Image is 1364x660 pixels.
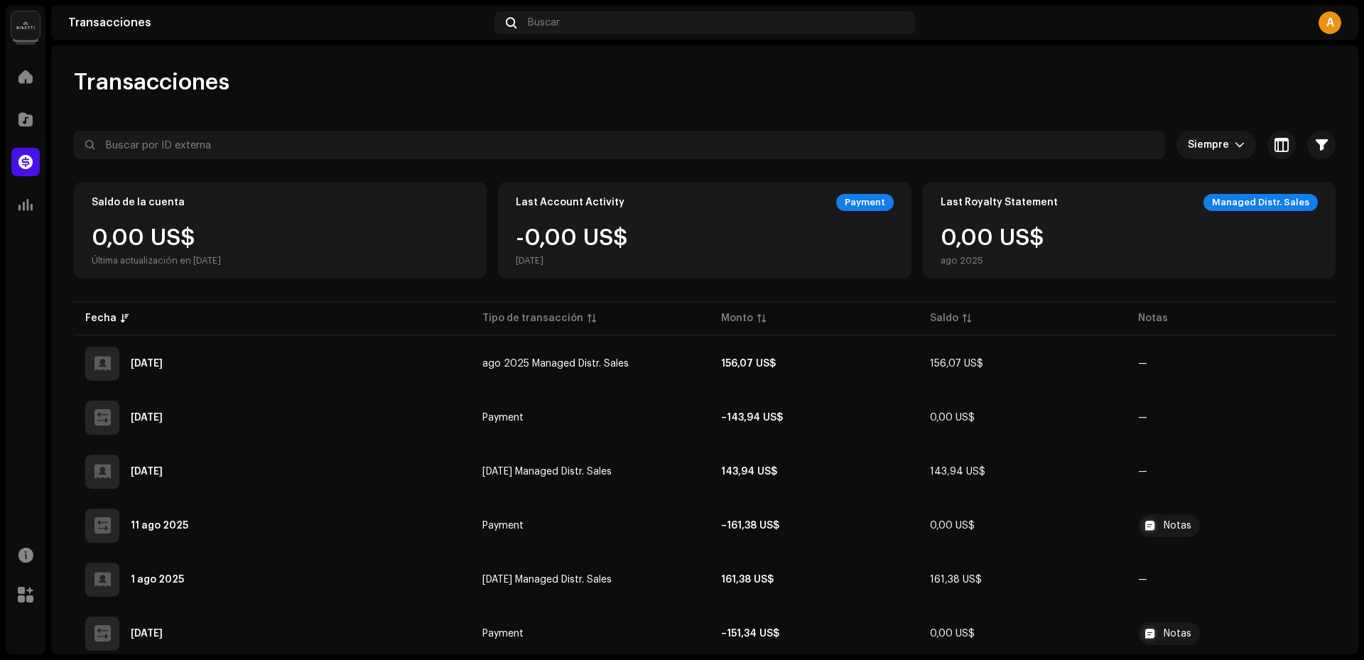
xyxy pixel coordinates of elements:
[131,575,184,585] div: 1 ago 2025
[1138,575,1147,585] re-a-table-badge: —
[930,521,975,531] span: 0,00 US$
[482,467,612,477] span: jul 2025 Managed Distr. Sales
[482,521,524,531] span: Payment
[721,359,776,369] strong: 156,07 US$
[92,197,185,208] div: Saldo de la cuenta
[1138,413,1147,423] re-a-table-badge: —
[721,413,783,423] strong: –143,94 US$
[930,575,982,585] span: 161,38 US$
[131,521,188,531] div: 11 ago 2025
[721,521,779,531] strong: –161,38 US$
[941,255,1044,266] div: ago 2025
[1319,11,1341,34] div: A
[930,629,975,639] span: 0,00 US$
[721,311,753,325] div: Monto
[1138,467,1147,477] re-a-table-badge: —
[1138,622,1324,645] span: TRM $3.807 / ACINPRO $2.457 COP
[528,17,560,28] span: Buscar
[930,359,983,369] span: 156,07 US$
[1164,629,1191,639] div: Notas
[721,467,777,477] strong: 143,94 US$
[131,413,163,423] div: 11 sept 2025
[930,413,975,423] span: 0,00 US$
[1138,359,1147,369] re-a-table-badge: —
[930,311,958,325] div: Saldo
[74,68,229,97] span: Transacciones
[836,194,894,211] div: Payment
[131,359,163,369] div: 2 oct 2025
[721,575,774,585] strong: 161,38 US$
[482,629,524,639] span: Payment
[482,311,583,325] div: Tipo de transacción
[74,131,1165,159] input: Buscar por ID externa
[482,413,524,423] span: Payment
[92,255,221,266] div: Última actualización en [DATE]
[516,255,628,266] div: [DATE]
[1188,131,1235,159] span: Siempre
[516,197,624,208] div: Last Account Activity
[482,575,612,585] span: jun 2025 Managed Distr. Sales
[1235,131,1245,159] div: dropdown trigger
[11,11,40,40] img: 02a7c2d3-3c89-4098-b12f-2ff2945c95ee
[721,629,779,639] strong: –151,34 US$
[68,17,489,28] div: Transacciones
[131,629,163,639] div: 10 jul 2025
[1164,521,1191,531] div: Notas
[482,359,629,369] span: ago 2025 Managed Distr. Sales
[1138,514,1324,537] span: TRM $3.900 -
[930,467,985,477] span: 143,94 US$
[941,197,1058,208] div: Last Royalty Statement
[1203,194,1318,211] div: Managed Distr. Sales
[131,467,163,477] div: 2 sept 2025
[85,311,117,325] div: Fecha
